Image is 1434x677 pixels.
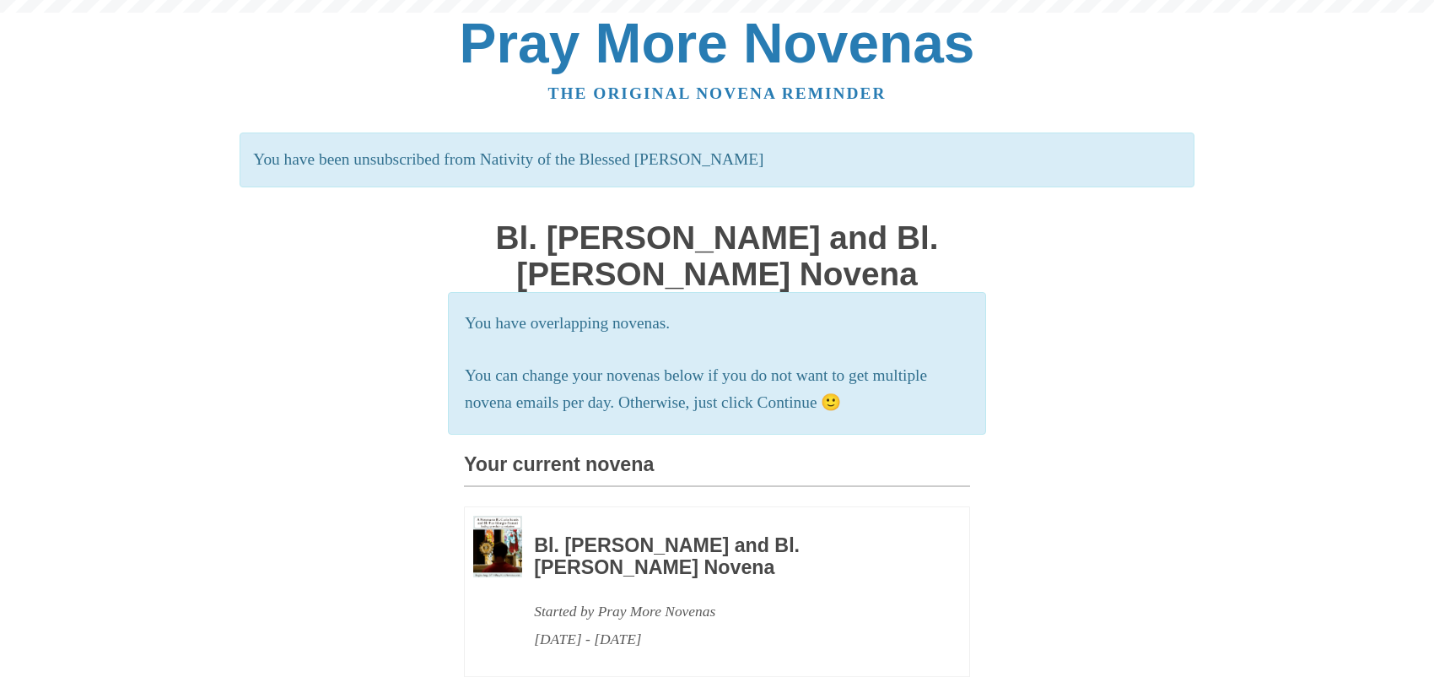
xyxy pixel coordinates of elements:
p: You can change your novenas below if you do not want to get multiple novena emails per day. Other... [465,362,969,418]
p: You have overlapping novenas. [465,310,969,338]
div: Started by Pray More Novenas [534,598,924,626]
h3: Your current novena [464,454,970,487]
div: [DATE] - [DATE] [534,626,924,653]
a: The original novena reminder [548,84,887,102]
img: Novena image [473,516,522,577]
p: You have been unsubscribed from Nativity of the Blessed [PERSON_NAME] [240,133,1194,187]
a: Pray More Novenas [460,12,975,74]
h3: Bl. [PERSON_NAME] and Bl. [PERSON_NAME] Novena [534,535,924,578]
h1: Bl. [PERSON_NAME] and Bl. [PERSON_NAME] Novena [464,220,970,292]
